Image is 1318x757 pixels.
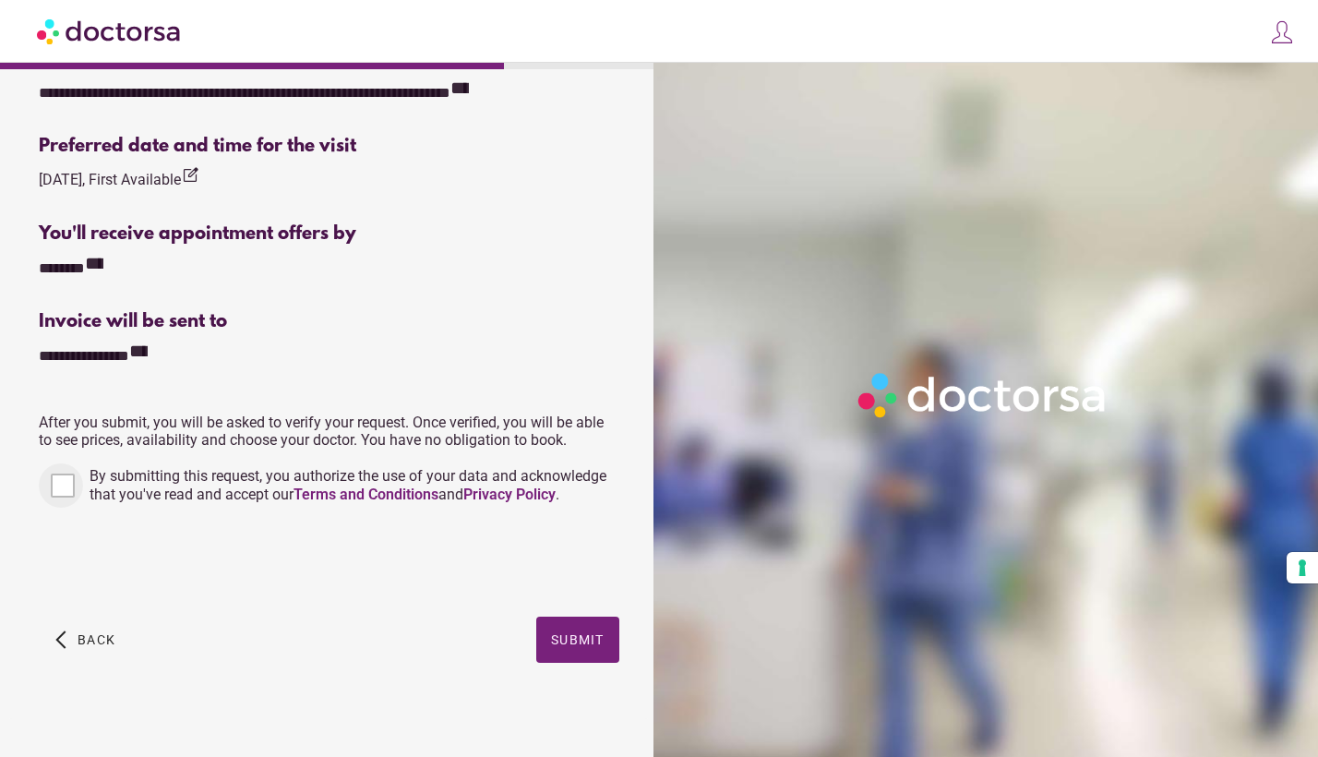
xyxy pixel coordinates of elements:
[1287,552,1318,583] button: Your consent preferences for tracking technologies
[1269,19,1295,45] img: icons8-customer-100.png
[851,366,1115,425] img: Logo-Doctorsa-trans-White-partial-flat.png
[181,166,199,185] i: edit_square
[39,223,618,245] div: You'll receive appointment offers by
[39,311,618,332] div: Invoice will be sent to
[463,486,556,503] a: Privacy Policy
[90,467,606,503] span: By submitting this request, you authorize the use of your data and acknowledge that you've read a...
[39,166,199,191] div: [DATE], First Available
[39,526,319,598] iframe: reCAPTCHA
[39,136,618,157] div: Preferred date and time for the visit
[39,414,618,449] p: After you submit, you will be asked to verify your request. Once verified, you will be able to se...
[551,632,605,647] span: Submit
[48,617,123,663] button: arrow_back_ios Back
[294,486,438,503] a: Terms and Conditions
[37,10,183,52] img: Doctorsa.com
[536,617,619,663] button: Submit
[78,632,115,647] span: Back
